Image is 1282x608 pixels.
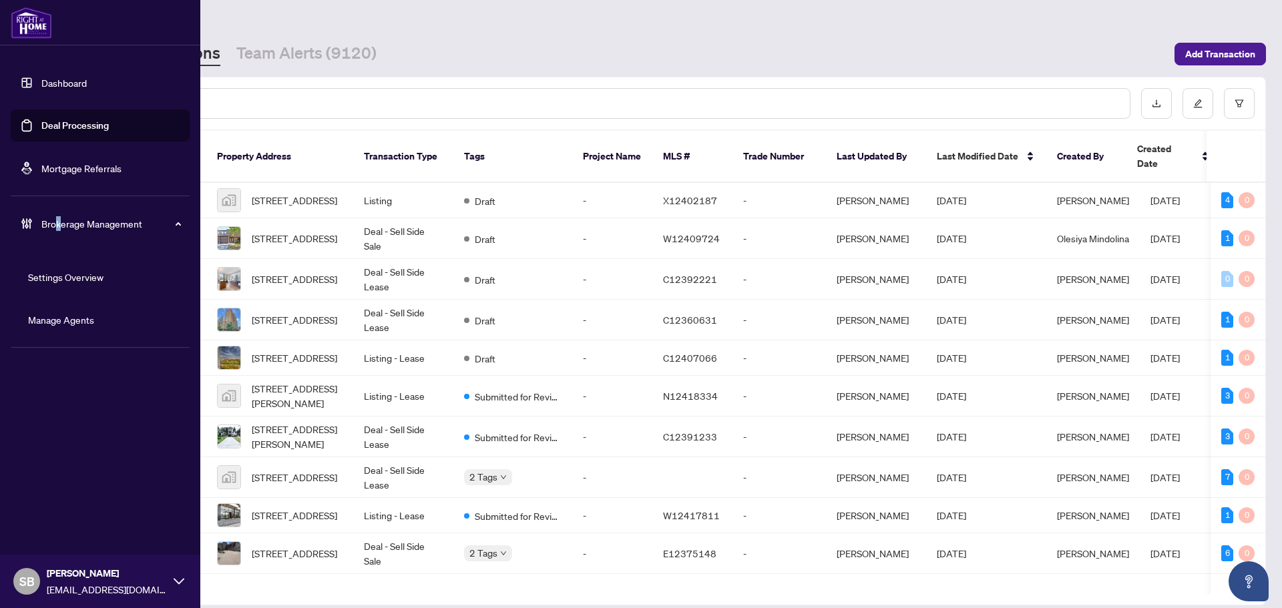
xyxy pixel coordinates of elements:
div: 1 [1221,312,1233,328]
span: [DATE] [1150,232,1180,244]
td: Listing - Lease [353,340,453,376]
span: [STREET_ADDRESS] [252,508,337,523]
td: Listing - Lease [353,498,453,533]
span: [DATE] [1150,509,1180,521]
td: - [572,416,652,457]
span: C12360631 [663,314,717,326]
td: - [732,498,826,533]
img: thumbnail-img [218,189,240,212]
img: thumbnail-img [218,308,240,331]
span: Submitted for Review [475,430,562,444]
td: [PERSON_NAME] [826,533,926,574]
td: - [732,340,826,376]
td: - [732,300,826,340]
span: [DATE] [937,390,966,402]
td: [PERSON_NAME] [826,416,926,457]
td: - [572,457,652,498]
img: thumbnail-img [218,466,240,489]
a: Manage Agents [28,314,94,326]
span: Submitted for Review [475,509,562,523]
img: thumbnail-img [218,268,240,290]
img: thumbnail-img [218,346,240,369]
span: [STREET_ADDRESS] [252,312,337,327]
span: [DATE] [937,194,966,206]
span: [STREET_ADDRESS] [252,546,337,561]
span: [PERSON_NAME] [1057,352,1129,364]
td: - [732,259,826,300]
div: 1 [1221,350,1233,366]
span: E12375148 [663,547,716,559]
div: 4 [1221,192,1233,208]
button: edit [1183,88,1213,119]
img: thumbnail-img [218,227,240,250]
td: Deal - Sell Side Lease [353,416,453,457]
span: Draft [475,232,495,246]
span: X12402187 [663,194,717,206]
span: [STREET_ADDRESS] [252,193,337,208]
td: - [732,457,826,498]
span: [PERSON_NAME] [1057,547,1129,559]
div: 0 [1239,271,1255,287]
th: MLS # [652,131,732,183]
td: [PERSON_NAME] [826,183,926,218]
span: N12418334 [663,390,718,402]
span: [PERSON_NAME] [1057,390,1129,402]
span: [STREET_ADDRESS] [252,272,337,286]
td: [PERSON_NAME] [826,457,926,498]
span: Draft [475,194,495,208]
td: - [732,376,826,416]
span: [DATE] [1150,390,1180,402]
a: Mortgage Referrals [41,162,122,174]
div: 0 [1239,388,1255,404]
div: 3 [1221,388,1233,404]
th: Created Date [1126,131,1220,183]
span: 2 Tags [469,469,497,485]
td: [PERSON_NAME] [826,498,926,533]
th: Created By [1046,131,1126,183]
span: [DATE] [937,509,966,521]
td: - [572,376,652,416]
div: 0 [1239,230,1255,246]
span: 2 Tags [469,545,497,561]
span: [DATE] [1150,273,1180,285]
div: 1 [1221,230,1233,246]
td: Deal - Sell Side Sale [353,218,453,259]
img: thumbnail-img [218,384,240,407]
span: Created Date [1137,141,1193,171]
span: [DATE] [937,273,966,285]
img: thumbnail-img [218,542,240,565]
span: [PERSON_NAME] [1057,509,1129,521]
span: [DATE] [937,352,966,364]
span: [DATE] [1150,547,1180,559]
div: 0 [1239,312,1255,328]
span: Add Transaction [1185,43,1255,65]
span: down [500,474,507,481]
span: [DATE] [1150,194,1180,206]
div: 0 [1239,469,1255,485]
img: thumbnail-img [218,425,240,448]
button: filter [1224,88,1255,119]
span: [PERSON_NAME] [47,566,167,581]
button: Add Transaction [1174,43,1266,65]
td: [PERSON_NAME] [826,340,926,376]
div: 0 [1239,350,1255,366]
span: [STREET_ADDRESS] [252,350,337,365]
td: Deal - Sell Side Lease [353,259,453,300]
img: thumbnail-img [218,504,240,527]
td: [PERSON_NAME] [826,218,926,259]
td: [PERSON_NAME] [826,259,926,300]
td: - [732,416,826,457]
span: Submitted for Review [475,389,562,404]
span: [PERSON_NAME] [1057,273,1129,285]
td: - [732,183,826,218]
span: down [500,550,507,557]
span: edit [1193,99,1203,108]
span: filter [1235,99,1244,108]
th: Tags [453,131,572,183]
button: Open asap [1229,561,1269,601]
span: [PERSON_NAME] [1057,314,1129,326]
td: Listing [353,183,453,218]
th: Trade Number [732,131,826,183]
td: - [572,218,652,259]
button: download [1141,88,1172,119]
